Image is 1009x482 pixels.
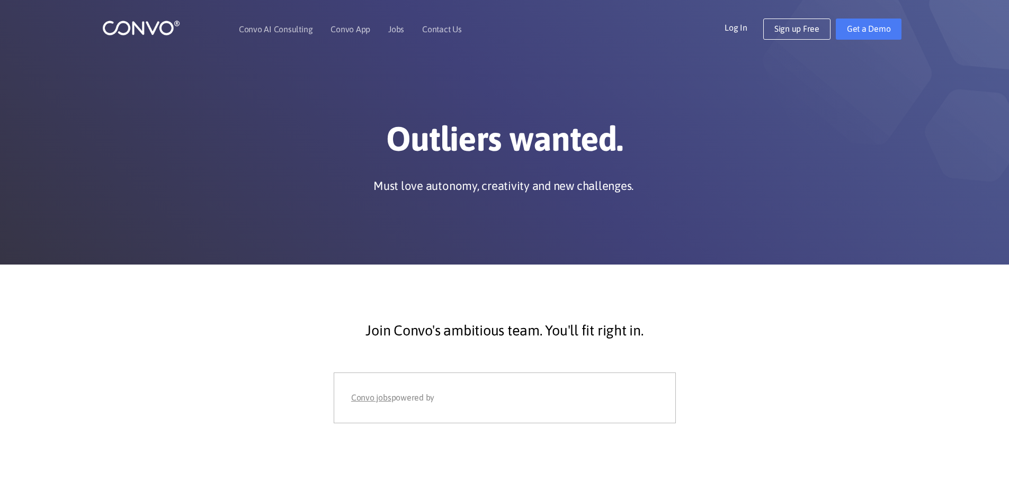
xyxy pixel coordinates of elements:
a: Convo App [331,25,370,33]
p: Must love autonomy, creativity and new challenges. [373,178,633,194]
h1: Outliers wanted. [211,119,799,167]
img: logo_1.png [102,20,180,36]
a: Log In [725,19,763,35]
a: Convo jobs [351,390,391,406]
a: Get a Demo [836,19,902,40]
a: Convo AI Consulting [239,25,312,33]
div: powered by [351,390,658,406]
a: Contact Us [422,25,462,33]
a: Sign up Free [763,19,831,40]
a: Jobs [388,25,404,33]
p: Join Convo's ambitious team. You'll fit right in. [219,317,791,344]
